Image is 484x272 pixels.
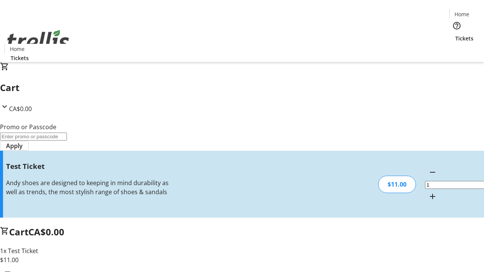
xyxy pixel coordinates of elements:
button: Increment by one [425,189,440,204]
span: Tickets [11,54,29,62]
div: $11.00 [378,176,416,193]
a: Home [5,45,29,53]
button: Decrement by one [425,165,440,180]
button: Cart [449,42,464,57]
div: Andy shoes are designed to keeping in mind durability as well as trends, the most stylish range o... [6,178,171,196]
span: Tickets [455,34,473,42]
img: Orient E2E Organization 9Q2YxE4x4I's Logo [5,22,72,59]
span: CA$0.00 [28,226,64,238]
button: Help [449,18,464,33]
h3: Test Ticket [6,161,171,172]
span: Home [10,45,25,53]
span: CA$0.00 [9,105,32,113]
a: Tickets [449,34,479,42]
span: Apply [6,141,23,150]
span: Home [455,10,469,18]
a: Home [450,10,474,18]
a: Tickets [5,54,35,62]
